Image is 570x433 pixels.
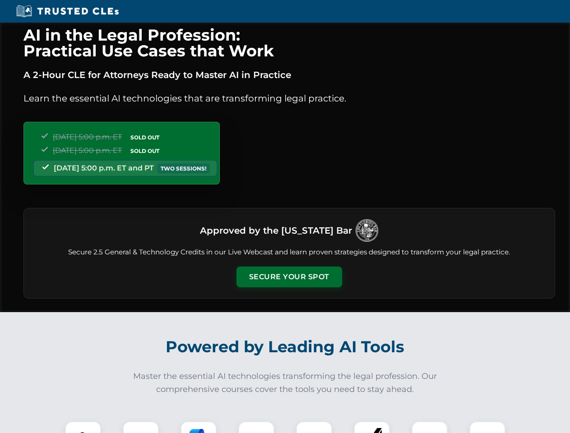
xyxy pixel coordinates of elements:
p: A 2-Hour CLE for Attorneys Ready to Master AI in Practice [23,68,555,82]
p: Learn the essential AI technologies that are transforming legal practice. [23,91,555,106]
span: [DATE] 5:00 p.m. ET [53,146,122,155]
img: Trusted CLEs [14,5,121,18]
p: Master the essential AI technologies transforming the legal profession. Our comprehensive courses... [127,370,443,396]
button: Secure Your Spot [236,267,342,287]
span: SOLD OUT [127,133,162,142]
span: [DATE] 5:00 p.m. ET [53,133,122,141]
h2: Powered by Leading AI Tools [35,331,535,363]
h1: AI in the Legal Profession: Practical Use Cases that Work [23,27,555,59]
p: Secure 2.5 General & Technology Credits in our Live Webcast and learn proven strategies designed ... [35,247,544,258]
img: Logo [356,219,378,242]
span: SOLD OUT [127,146,162,156]
h3: Approved by the [US_STATE] Bar [200,222,352,239]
